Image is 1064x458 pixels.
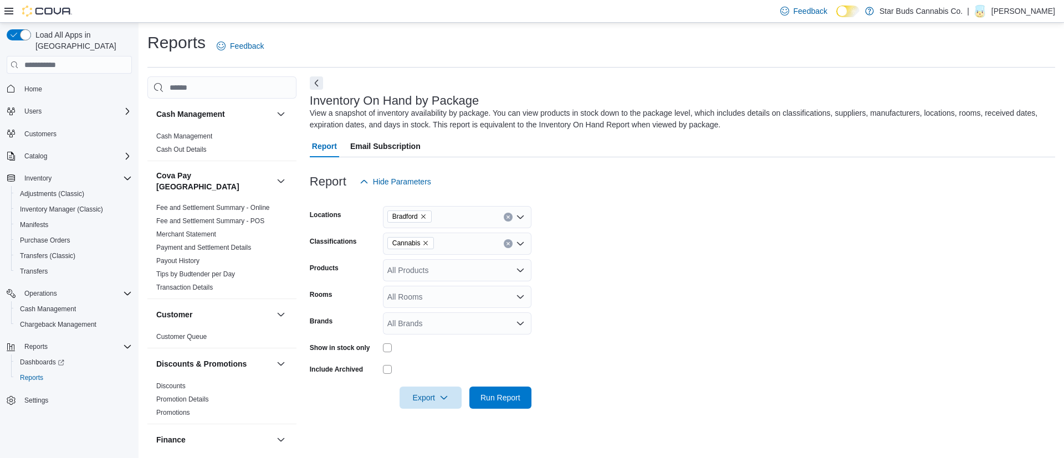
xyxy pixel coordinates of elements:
button: Cash Management [274,107,288,121]
a: Cash Management [156,132,212,140]
a: Fee and Settlement Summary - Online [156,204,270,212]
a: Feedback [212,35,268,57]
span: Home [24,85,42,94]
span: Email Subscription [350,135,421,157]
button: Cova Pay [GEOGRAPHIC_DATA] [156,170,272,192]
span: Promotion Details [156,395,209,404]
div: Discounts & Promotions [147,379,296,424]
span: Home [20,81,132,95]
button: Open list of options [516,239,525,248]
a: Dashboards [11,354,136,370]
span: Chargeback Management [16,318,132,331]
span: Reports [20,340,132,353]
a: Adjustments (Classic) [16,187,89,200]
div: Cova Pay [GEOGRAPHIC_DATA] [147,201,296,299]
p: Star Buds Cannabis Co. [879,4,963,18]
span: Merchant Statement [156,230,216,239]
span: Dashboards [16,356,132,369]
button: Cash Management [11,301,136,317]
a: Inventory Manager (Classic) [16,203,108,216]
button: Home [2,80,136,96]
a: Dashboards [16,356,69,369]
span: Inventory [20,172,132,185]
label: Show in stock only [310,343,370,352]
h3: Finance [156,434,186,445]
a: Purchase Orders [16,234,75,247]
button: Settings [2,392,136,408]
span: Transaction Details [156,283,213,292]
label: Locations [310,210,341,219]
button: Reports [20,340,52,353]
a: Transaction Details [156,284,213,291]
span: Dashboards [20,358,64,367]
span: Load All Apps in [GEOGRAPHIC_DATA] [31,29,132,52]
span: Catalog [20,150,132,163]
h3: Customer [156,309,192,320]
button: Purchase Orders [11,233,136,248]
span: Cash Management [16,302,132,316]
a: Payment and Settlement Details [156,244,251,251]
span: Inventory [24,174,52,183]
span: Payment and Settlement Details [156,243,251,252]
span: Inventory Manager (Classic) [20,205,103,214]
span: Hide Parameters [373,176,431,187]
span: Adjustments (Classic) [20,189,84,198]
h1: Reports [147,32,206,54]
a: Merchant Statement [156,230,216,238]
a: Promotions [156,409,190,416]
span: Operations [20,287,132,300]
span: Report [312,135,337,157]
button: Catalog [2,148,136,164]
a: Chargeback Management [16,318,101,331]
span: Fee and Settlement Summary - POS [156,217,264,225]
span: Catalog [24,152,47,161]
div: Customer [147,330,296,348]
span: Manifests [16,218,132,231]
div: Daniel Swadron [974,4,987,18]
h3: Cash Management [156,109,225,120]
button: Adjustments (Classic) [11,186,136,202]
button: Operations [2,286,136,301]
a: Home [20,83,47,96]
a: Settings [20,394,53,407]
button: Customer [274,308,288,321]
span: Cannabis [392,238,421,249]
label: Brands [310,317,332,326]
a: Transfers (Classic) [16,249,80,263]
button: Customers [2,126,136,142]
button: Customer [156,309,272,320]
a: Promotion Details [156,395,209,403]
span: Feedback [794,6,827,17]
button: Clear input [504,213,513,222]
label: Rooms [310,290,332,299]
h3: Discounts & Promotions [156,358,247,369]
span: Users [20,105,132,118]
button: Export [400,387,462,409]
button: Users [20,105,46,118]
a: Customer Queue [156,333,207,341]
div: View a snapshot of inventory availability by package. You can view products in stock down to the ... [310,107,1050,131]
span: Transfers (Classic) [20,251,75,260]
p: [PERSON_NAME] [991,4,1055,18]
span: Promotions [156,408,190,417]
button: Finance [274,433,288,446]
button: Finance [156,434,272,445]
span: Export [406,387,455,409]
span: Transfers [16,265,132,278]
span: Customers [20,127,132,141]
span: Fee and Settlement Summary - Online [156,203,270,212]
span: Inventory Manager (Classic) [16,203,132,216]
span: Chargeback Management [20,320,96,329]
button: Operations [20,287,62,300]
span: Manifests [20,220,48,229]
span: Dark Mode [836,17,837,18]
label: Include Archived [310,365,363,374]
span: Cash Out Details [156,145,207,154]
span: Transfers [20,267,48,276]
div: Cash Management [147,130,296,161]
button: Clear input [504,239,513,248]
button: Reports [2,339,136,354]
a: Reports [16,371,48,384]
button: Reports [11,370,136,385]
